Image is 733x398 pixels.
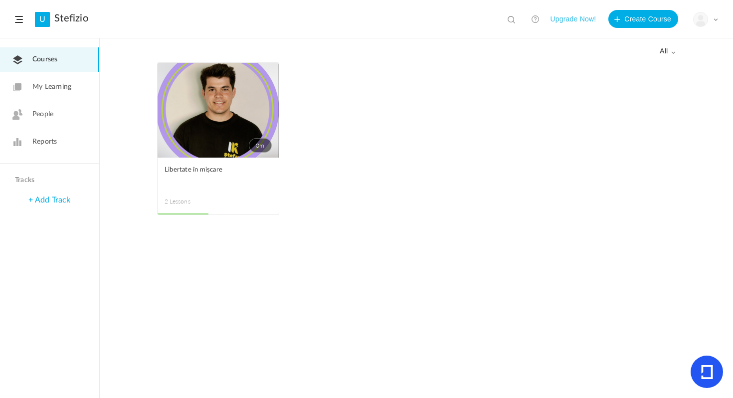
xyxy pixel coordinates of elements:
[32,54,57,65] span: Courses
[54,12,88,24] a: Stefizio
[249,138,272,153] span: 0m
[28,196,70,204] a: + Add Track
[694,12,708,26] img: user-image.png
[32,82,71,92] span: My Learning
[165,165,257,176] span: Libertate în mișcare
[15,176,82,185] h4: Tracks
[608,10,678,28] button: Create Course
[165,165,272,187] a: Libertate în mișcare
[550,10,596,28] button: Upgrade Now!
[660,47,676,56] span: all
[158,63,279,158] a: 0m
[32,109,53,120] span: People
[32,137,57,147] span: Reports
[165,197,218,206] span: 2 Lessons
[35,12,50,27] a: U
